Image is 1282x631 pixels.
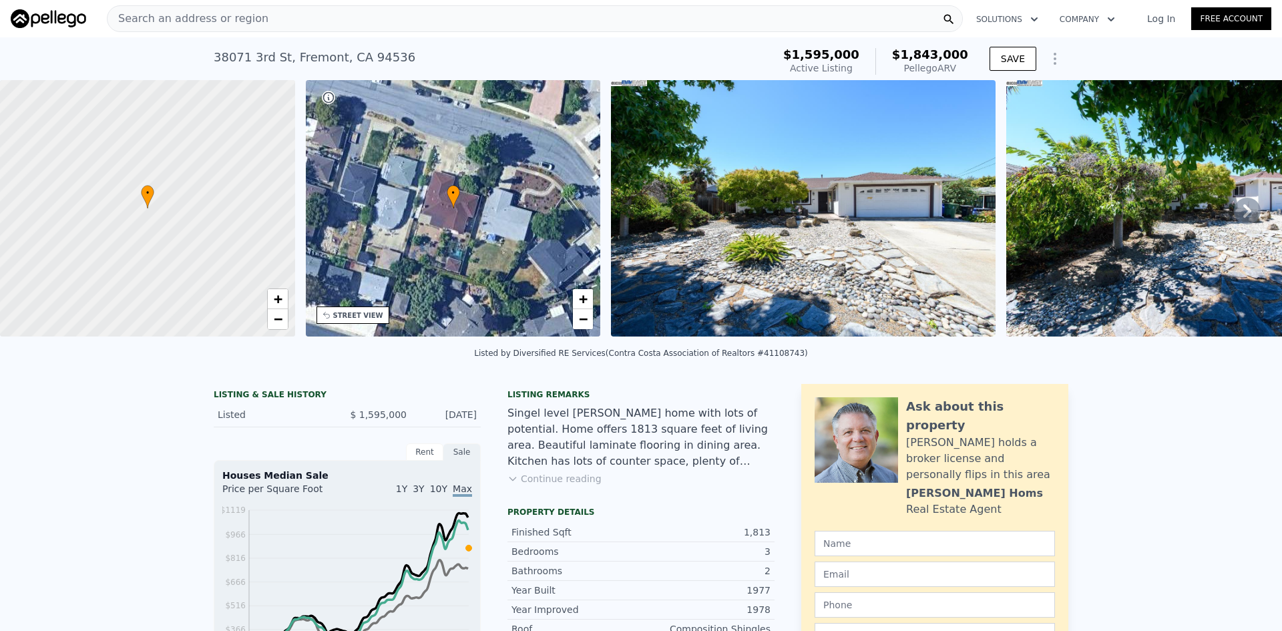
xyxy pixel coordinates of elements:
[333,310,383,321] div: STREET VIEW
[225,530,246,540] tspan: $966
[430,483,447,494] span: 10Y
[218,408,337,421] div: Listed
[641,584,771,597] div: 1977
[268,309,288,329] a: Zoom out
[507,507,775,517] div: Property details
[573,309,593,329] a: Zoom out
[641,545,771,558] div: 3
[573,289,593,309] a: Zoom in
[214,389,481,403] div: LISTING & SALE HISTORY
[141,185,154,208] div: •
[906,397,1055,435] div: Ask about this property
[507,389,775,400] div: Listing remarks
[511,545,641,558] div: Bedrooms
[220,505,246,515] tspan: $1119
[511,525,641,539] div: Finished Sqft
[214,48,415,67] div: 38071 3rd St , Fremont , CA 94536
[815,592,1055,618] input: Phone
[906,485,1043,501] div: [PERSON_NAME] Homs
[447,187,460,199] span: •
[579,310,588,327] span: −
[413,483,424,494] span: 3Y
[1042,45,1068,72] button: Show Options
[611,80,996,337] img: Sale: 167515195 Parcel: 34898659
[1191,7,1271,30] a: Free Account
[350,409,407,420] span: $ 1,595,000
[815,531,1055,556] input: Name
[579,290,588,307] span: +
[225,601,246,610] tspan: $516
[641,564,771,578] div: 2
[1131,12,1191,25] a: Log In
[815,562,1055,587] input: Email
[141,187,154,199] span: •
[511,564,641,578] div: Bathrooms
[11,9,86,28] img: Pellego
[641,525,771,539] div: 1,813
[273,290,282,307] span: +
[222,482,347,503] div: Price per Square Foot
[417,408,477,421] div: [DATE]
[396,483,407,494] span: 1Y
[108,11,268,27] span: Search an address or region
[511,603,641,616] div: Year Improved
[222,469,472,482] div: Houses Median Sale
[406,443,443,461] div: Rent
[783,47,859,61] span: $1,595,000
[790,63,853,73] span: Active Listing
[511,584,641,597] div: Year Built
[507,472,602,485] button: Continue reading
[453,483,472,497] span: Max
[892,61,968,75] div: Pellego ARV
[474,349,808,358] div: Listed by Diversified RE Services (Contra Costa Association of Realtors #41108743)
[1049,7,1126,31] button: Company
[990,47,1036,71] button: SAVE
[507,405,775,469] div: Singel level [PERSON_NAME] home with lots of potential. Home offers 1813 square feet of living ar...
[906,435,1055,483] div: [PERSON_NAME] holds a broker license and personally flips in this area
[225,554,246,563] tspan: $816
[906,501,1002,517] div: Real Estate Agent
[892,47,968,61] span: $1,843,000
[273,310,282,327] span: −
[641,603,771,616] div: 1978
[443,443,481,461] div: Sale
[966,7,1049,31] button: Solutions
[225,578,246,587] tspan: $666
[447,185,460,208] div: •
[268,289,288,309] a: Zoom in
